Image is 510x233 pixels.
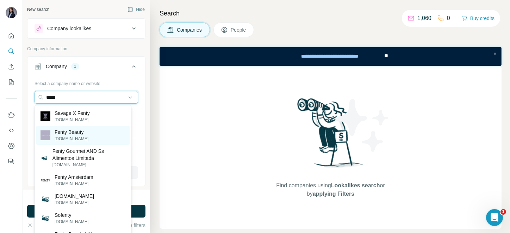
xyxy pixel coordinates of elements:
p: Fenty Amsterdam [55,174,93,181]
button: Hide [123,4,150,15]
span: People [231,26,247,33]
p: [DOMAIN_NAME] [55,219,88,225]
img: Fenty Beauty [41,130,50,140]
button: Run search [27,205,145,218]
p: [DOMAIN_NAME] [55,136,88,142]
button: Buy credits [462,13,495,23]
div: Company lookalikes [47,25,91,32]
button: Enrich CSV [6,60,17,73]
span: 1 [500,209,506,215]
button: Company1 [27,58,145,78]
span: Companies [177,26,203,33]
img: Avatar [6,7,17,18]
img: Sofenty [41,213,50,223]
p: Company information [27,46,145,52]
button: Company lookalikes [27,20,145,37]
img: fentywine.us [41,194,50,204]
button: Search [6,45,17,58]
button: Use Surfe on LinkedIn [6,109,17,121]
p: Fenty Gourmet AND Ss Alimentos Limitada [52,148,125,162]
div: Select a company name or website [35,78,138,87]
h4: Search [160,8,502,18]
span: Lookalikes search [331,182,380,188]
button: My lists [6,76,17,89]
p: Fenty Beauty [55,129,88,136]
button: Clear [27,222,47,229]
img: Fenty Amsterdam [41,175,50,185]
img: Savage X Fenty [41,111,50,121]
p: [DOMAIN_NAME] [52,162,125,168]
img: Surfe Illustration - Stars [331,94,394,157]
p: [DOMAIN_NAME] [55,181,93,187]
p: [DOMAIN_NAME] [55,193,94,200]
button: Use Surfe API [6,124,17,137]
span: Find companies using or by [274,181,387,198]
div: New search [27,6,49,13]
p: [DOMAIN_NAME] [55,200,94,206]
p: Savage X Fenty [55,110,90,117]
iframe: Banner [160,47,502,66]
button: Feedback [6,155,17,168]
img: Fenty Gourmet AND Ss Alimentos Limitada [41,154,48,162]
button: Quick start [6,30,17,42]
p: 1,060 [417,14,431,22]
p: Sofenty [55,212,88,219]
p: [DOMAIN_NAME] [55,117,90,123]
iframe: Intercom live chat [486,209,503,226]
p: 0 [447,14,450,22]
img: Surfe Illustration - Woman searching with binoculars [294,96,367,175]
div: Company [46,63,67,70]
span: applying Filters [313,191,354,197]
button: Dashboard [6,140,17,152]
div: 1 [71,63,79,70]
